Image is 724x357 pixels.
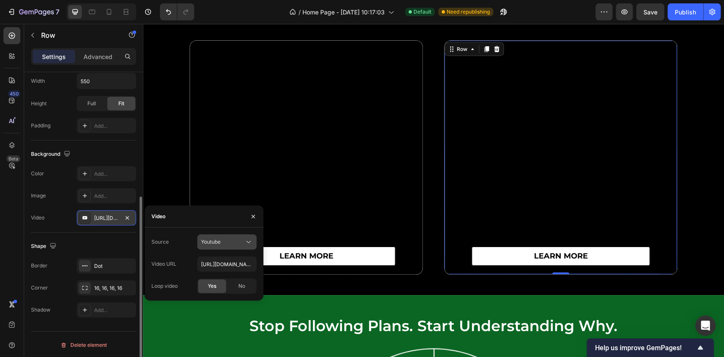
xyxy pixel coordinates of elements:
p: Advanced [84,52,112,61]
span: Full [87,100,96,107]
div: 16, 16, 16, 16 [94,284,134,292]
p: 7 [56,7,59,17]
p: Settings [42,52,66,61]
p: Row [41,30,113,40]
div: Undo/Redo [160,3,194,20]
span: Youtube [201,239,221,245]
span: Home Page - [DATE] 10:17:03 [302,8,385,17]
div: Shape [31,241,58,252]
div: 450 [8,90,20,97]
div: Source [151,238,169,246]
span: Yes [208,282,216,290]
div: Image [31,192,46,200]
div: Color [31,170,44,177]
button: Delete element [31,338,136,352]
div: Add... [94,170,134,178]
button: Youtube [197,234,257,250]
div: Beta [6,155,20,162]
div: Background [31,149,72,160]
button: Save [636,3,664,20]
div: Corner [31,284,48,292]
button: 7 [3,3,63,20]
div: Dot [94,262,134,270]
p: learn more [391,225,445,239]
input: E.g: https://www.youtube.com/watch?v=cyzh48XRS4M [197,256,257,272]
div: [URL][DOMAIN_NAME] [94,214,119,222]
div: Video [31,214,45,222]
div: Add... [94,192,134,200]
span: Help us improve GemPages! [595,344,695,352]
div: Publish [675,8,696,17]
span: Default [414,8,431,16]
div: Delete element [60,340,107,350]
div: Video URL [151,260,176,268]
div: Border [31,262,48,270]
button: Publish [668,3,703,20]
iframe: Design area [143,24,724,357]
div: Add... [94,306,134,314]
span: No [238,282,245,290]
div: Width [31,77,45,85]
div: Row [312,22,326,29]
div: Add... [94,122,134,130]
span: Fit [118,100,124,107]
div: Padding [31,122,50,129]
a: learn more [329,223,507,242]
div: Open Intercom Messenger [695,315,716,336]
h2: stop following plans. start understanding why. [36,292,545,313]
div: Shadow [31,306,50,314]
div: Loop video [151,282,178,290]
div: Height [31,100,47,107]
span: / [299,8,301,17]
div: Video [151,213,165,220]
span: Need republishing [447,8,490,16]
span: Save [643,8,657,16]
button: Show survey - Help us improve GemPages! [595,343,705,353]
input: Auto [77,73,136,89]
